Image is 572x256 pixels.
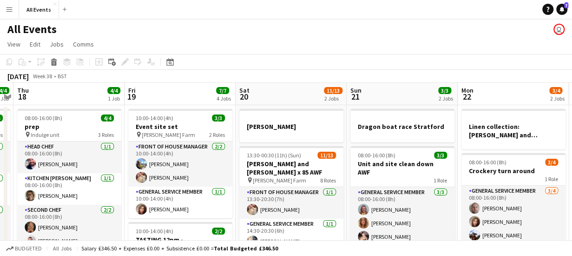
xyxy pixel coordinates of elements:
h3: Event site set [128,122,232,131]
span: 3/3 [212,115,225,121]
span: 13:30-00:30 (11h) (Sun) [247,152,301,159]
span: Budgeted [15,245,42,252]
div: 2 Jobs [324,95,342,102]
app-card-role: General service member1/114:30-20:30 (6h)[PERSON_NAME] [239,219,343,250]
span: Mon [461,86,473,94]
button: Budgeted [5,243,43,254]
h3: Crockery turn around [461,167,565,175]
h3: Dragon boat race Stratford [350,122,454,131]
span: 10:00-14:00 (4h) [136,115,173,121]
app-card-role: General service member3/308:00-16:00 (8h)[PERSON_NAME][PERSON_NAME][PERSON_NAME] [350,187,454,246]
span: View [7,40,20,48]
h3: TASTING 12pm - [PERSON_NAME] and [PERSON_NAME] 2 ([DATE] [PERSON_NAME] Mill) [128,236,232,252]
app-card-role: Head Chef1/108:00-16:00 (8h)[PERSON_NAME] [17,141,121,173]
span: [PERSON_NAME] Farm [142,131,195,138]
span: 08:00-16:00 (8h) [358,152,395,159]
div: 2 Jobs [550,95,564,102]
span: 21 [349,91,362,102]
a: View [4,38,24,50]
span: Jobs [50,40,64,48]
span: Sun [350,86,362,94]
app-card-role: Front of House Manager1/113:30-20:30 (7h)[PERSON_NAME] [239,187,343,219]
span: 8 Roles [320,177,336,184]
a: Jobs [46,38,67,50]
div: BST [58,73,67,80]
h3: prep [17,122,121,131]
app-card-role: General service member1/110:00-14:00 (4h)[PERSON_NAME] [128,187,232,218]
app-card-role: Kitchen [PERSON_NAME]1/108:00-16:00 (8h)[PERSON_NAME] [17,173,121,205]
span: 3/3 [438,87,451,94]
span: 2 Roles [209,131,225,138]
span: 19 [127,91,136,102]
a: Edit [26,38,44,50]
span: 22 [460,91,473,102]
span: 4/4 [107,87,120,94]
span: 11/13 [317,152,336,159]
span: 4/4 [101,115,114,121]
h1: All Events [7,22,57,36]
span: 3/3 [434,152,447,159]
app-job-card: Linen collection: [PERSON_NAME] and [PERSON_NAME] [461,109,565,149]
span: Thu [17,86,29,94]
span: 1 Role [434,177,447,184]
span: 08:00-16:00 (8h) [469,159,506,166]
app-user-avatar: Lucy Hinks [553,24,565,35]
h3: [PERSON_NAME] and [PERSON_NAME] x 85 AWF [239,160,343,176]
div: 2 Jobs [439,95,453,102]
h3: [PERSON_NAME] [239,122,343,131]
app-job-card: 08:00-16:00 (8h)3/3Unit and site clean down AWF1 RoleGeneral service member3/308:00-16:00 (8h)[PE... [350,146,454,246]
span: Fri [128,86,136,94]
span: 1 Role [545,175,558,182]
app-job-card: 08:00-16:00 (8h)4/4prep Indulge unit3 RolesHead Chef1/108:00-16:00 (8h)[PERSON_NAME]Kitchen [PERS... [17,109,121,247]
span: 08:00-16:00 (8h) [25,115,62,121]
app-card-role: Front of House Manager2/210:00-14:00 (4h)[PERSON_NAME][PERSON_NAME] [128,141,232,187]
div: 1 Job [108,95,120,102]
a: 7 [556,4,567,15]
div: Salary £346.50 + Expenses £0.00 + Subsistence £0.00 = [81,245,278,252]
span: [PERSON_NAME] Farm [253,177,306,184]
span: 3/4 [545,159,558,166]
app-card-role: Second Chef2/208:00-16:00 (8h)[PERSON_NAME][PERSON_NAME] [17,205,121,250]
span: 11/13 [324,87,342,94]
span: 3/4 [549,87,562,94]
span: Total Budgeted £346.50 [214,245,278,252]
app-job-card: 10:00-14:00 (4h)3/3Event site set [PERSON_NAME] Farm2 RolesFront of House Manager2/210:00-14:00 (... [128,109,232,218]
div: [DATE] [7,72,29,81]
span: Week 38 [31,73,54,80]
span: 3 Roles [98,131,114,138]
span: 2/2 [212,228,225,235]
button: All Events [19,0,59,19]
a: Comms [69,38,98,50]
span: Sat [239,86,250,94]
h3: Unit and site clean down AWF [350,160,454,176]
h3: Linen collection: [PERSON_NAME] and [PERSON_NAME] [461,122,565,139]
span: Edit [30,40,40,48]
span: 10:00-14:00 (4h) [136,228,173,235]
app-job-card: [PERSON_NAME] [239,109,343,142]
span: All jobs [51,245,73,252]
span: Indulge unit [31,131,59,138]
span: 20 [238,91,250,102]
span: 7 [564,2,568,8]
span: 7/7 [216,87,229,94]
div: 4 Jobs [217,95,231,102]
app-job-card: Dragon boat race Stratford [350,109,454,142]
span: Comms [73,40,94,48]
span: 18 [16,91,29,102]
